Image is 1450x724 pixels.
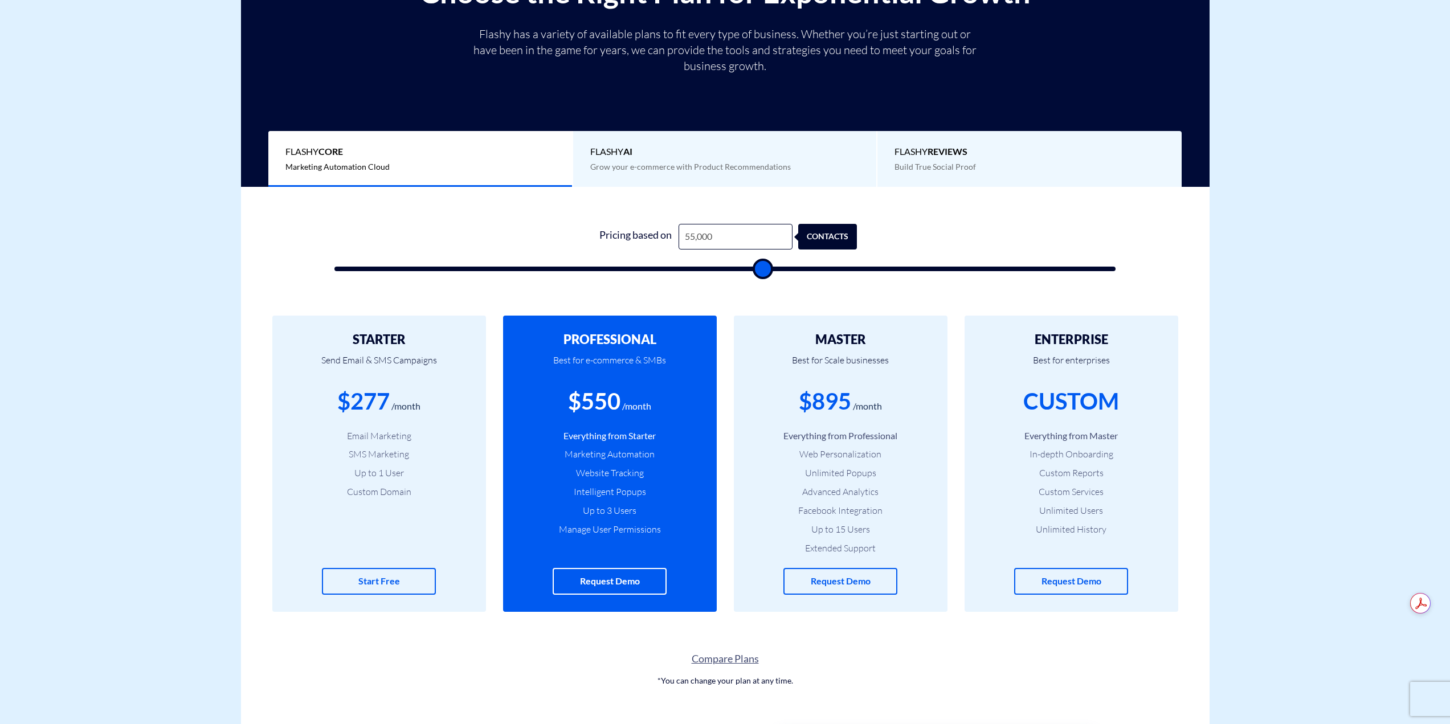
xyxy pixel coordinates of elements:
[751,430,930,443] li: Everything from Professional
[593,224,679,249] div: Pricing based on
[982,448,1161,461] li: In-depth Onboarding
[808,224,867,249] div: contacts
[590,162,791,171] span: Grow your e-commerce with Product Recommendations
[285,162,390,171] span: Marketing Automation Cloud
[520,467,700,480] li: Website Tracking
[751,504,930,517] li: Facebook Integration
[590,145,860,158] span: Flashy
[928,146,967,157] b: REVIEWS
[622,400,651,413] div: /month
[1014,568,1128,595] a: Request Demo
[241,675,1210,686] p: *You can change your plan at any time.
[799,385,851,418] div: $895
[982,523,1161,536] li: Unlimited History
[982,430,1161,443] li: Everything from Master
[751,523,930,536] li: Up to 15 Users
[289,346,469,385] p: Send Email & SMS Campaigns
[982,346,1161,385] p: Best for enterprises
[623,146,632,157] b: AI
[982,467,1161,480] li: Custom Reports
[751,346,930,385] p: Best for Scale businesses
[520,430,700,443] li: Everything from Starter
[894,162,976,171] span: Build True Social Proof
[1023,385,1119,418] div: CUSTOM
[520,523,700,536] li: Manage User Permissions
[751,448,930,461] li: Web Personalization
[751,333,930,346] h2: MASTER
[783,568,897,595] a: Request Demo
[751,485,930,498] li: Advanced Analytics
[982,485,1161,498] li: Custom Services
[337,385,390,418] div: $277
[520,504,700,517] li: Up to 3 Users
[751,467,930,480] li: Unlimited Popups
[520,346,700,385] p: Best for e-commerce & SMBs
[289,485,469,498] li: Custom Domain
[553,568,667,595] a: Request Demo
[391,400,420,413] div: /month
[751,542,930,555] li: Extended Support
[520,333,700,346] h2: PROFESSIONAL
[520,448,700,461] li: Marketing Automation
[853,400,882,413] div: /month
[289,467,469,480] li: Up to 1 User
[318,146,343,157] b: Core
[520,485,700,498] li: Intelligent Popups
[322,568,436,595] a: Start Free
[982,504,1161,517] li: Unlimited Users
[289,430,469,443] li: Email Marketing
[289,448,469,461] li: SMS Marketing
[568,385,620,418] div: $550
[285,145,555,158] span: Flashy
[469,26,982,74] p: Flashy has a variety of available plans to fit every type of business. Whether you’re just starti...
[982,333,1161,346] h2: ENTERPRISE
[241,652,1210,666] a: Compare Plans
[289,333,469,346] h2: STARTER
[894,145,1165,158] span: Flashy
